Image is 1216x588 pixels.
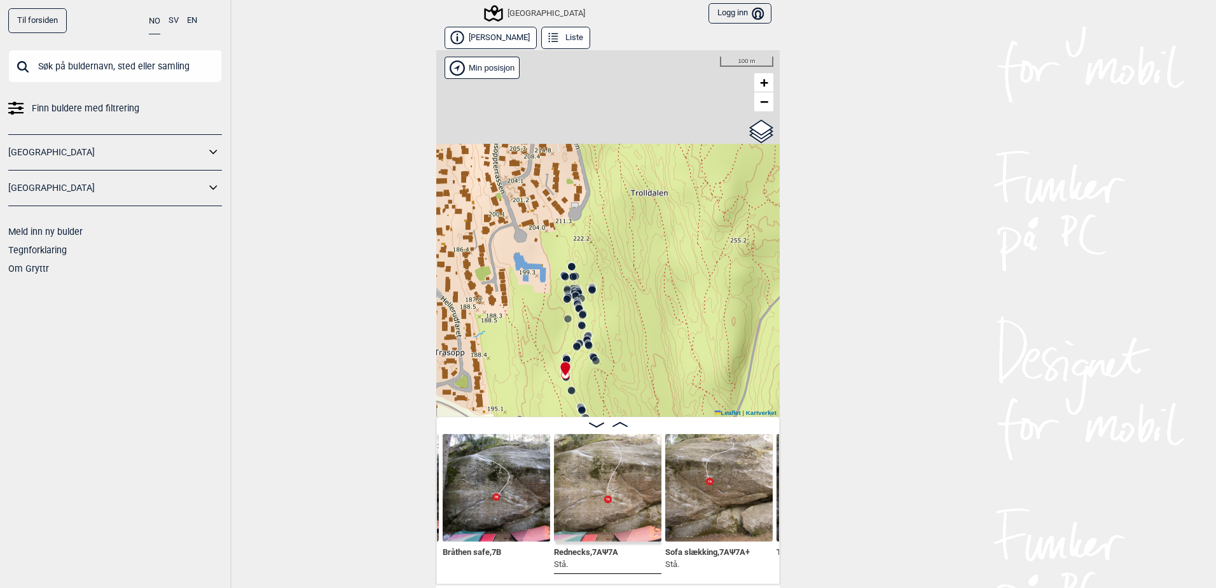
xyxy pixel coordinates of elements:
[715,409,741,416] a: Leaflet
[777,545,799,557] span: Tja , 5+
[32,99,139,118] span: Finn buldere med filtrering
[554,545,618,557] span: Rednecks , 7A Ψ 7A
[8,50,222,83] input: Søk på buldernavn, sted eller samling
[746,409,777,416] a: Kartverket
[665,434,773,542] img: Sofa slaekking
[708,3,771,24] button: Logg inn
[554,434,661,542] img: Rednecks
[554,558,618,571] p: Stå.
[187,8,197,33] button: EN
[760,94,768,109] span: −
[749,118,773,146] a: Layers
[8,99,222,118] a: Finn buldere med filtrering
[754,73,773,92] a: Zoom in
[777,434,884,542] img: Tja 200404
[665,545,750,557] span: Sofa slækking , 7A Ψ 7A+
[445,27,537,49] button: [PERSON_NAME]
[443,434,550,542] img: Brathen safe 210103
[742,409,744,416] span: |
[443,545,501,557] span: Bråthen safe , 7B
[754,92,773,111] a: Zoom out
[665,558,750,571] p: Stå.
[486,6,585,21] div: [GEOGRAPHIC_DATA]
[445,57,520,79] div: Vis min posisjon
[8,227,83,237] a: Meld inn ny bulder
[8,179,205,197] a: [GEOGRAPHIC_DATA]
[760,74,768,90] span: +
[149,8,160,34] button: NO
[169,8,179,33] button: SV
[720,57,773,67] div: 100 m
[8,143,205,162] a: [GEOGRAPHIC_DATA]
[8,8,67,33] a: Til forsiden
[8,263,49,274] a: Om Gryttr
[541,27,590,49] button: Liste
[8,245,67,255] a: Tegnforklaring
